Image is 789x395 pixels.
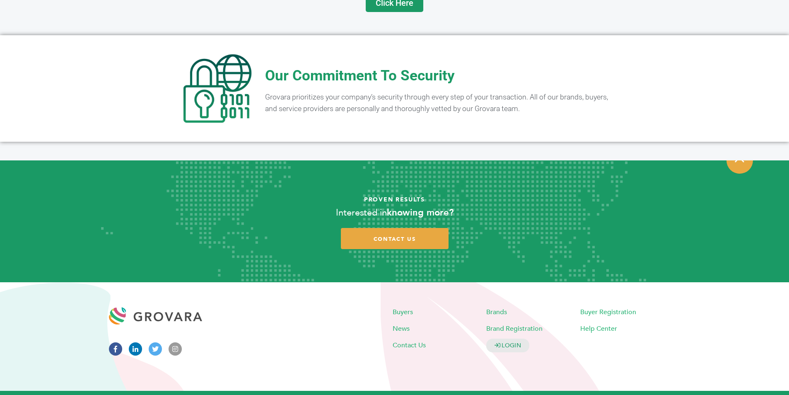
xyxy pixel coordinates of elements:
span: Grovara prioritizes your company’s security through every step of your transaction. All of our br... [265,93,608,113]
a: Buyer Registration [580,307,636,316]
a: Buyers [393,307,413,316]
a: LOGIN [486,338,529,352]
a: Contact Us [393,340,426,349]
span: Interested in [336,206,387,219]
a: News [393,324,410,333]
a: Brands [486,307,507,316]
span: Our Commitment To Security [265,67,455,84]
span: contact us [374,235,416,243]
a: Brand Registration [486,324,543,333]
a: contact us [341,228,449,249]
a: Help Center [580,324,617,333]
